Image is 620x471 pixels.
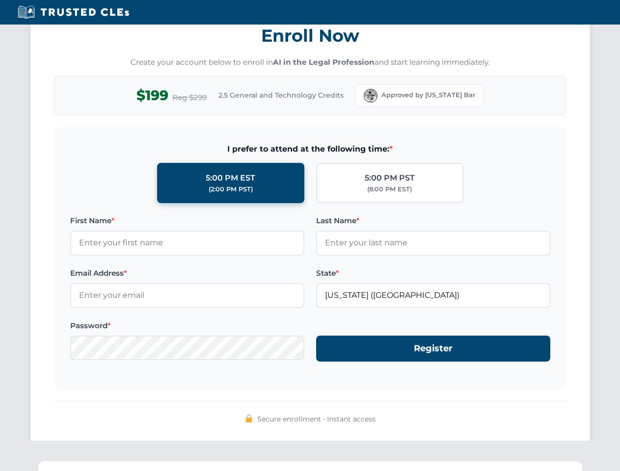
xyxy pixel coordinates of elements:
[209,184,253,194] div: (2:00 PM PST)
[206,172,255,184] div: 5:00 PM EST
[15,5,132,20] img: Trusted CLEs
[54,20,566,51] h3: Enroll Now
[70,143,550,156] span: I prefer to attend at the following time:
[365,172,415,184] div: 5:00 PM PST
[54,57,566,68] p: Create your account below to enroll in and start learning immediately.
[364,89,377,103] img: Florida Bar
[136,84,168,106] span: $199
[70,215,304,227] label: First Name
[316,267,550,279] label: State
[273,57,375,67] strong: AI in the Legal Profession
[172,92,207,104] span: Reg $299
[218,90,344,101] span: 2.5 General and Technology Credits
[245,415,253,422] img: 🔒
[70,283,304,308] input: Enter your email
[381,90,475,100] span: Approved by [US_STATE] Bar
[257,414,376,424] span: Secure enrollment • Instant access
[316,283,550,308] input: Florida (FL)
[316,231,550,255] input: Enter your last name
[316,336,550,362] button: Register
[70,231,304,255] input: Enter your first name
[367,184,412,194] div: (8:00 PM EST)
[316,215,550,227] label: Last Name
[70,320,304,332] label: Password
[70,267,304,279] label: Email Address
